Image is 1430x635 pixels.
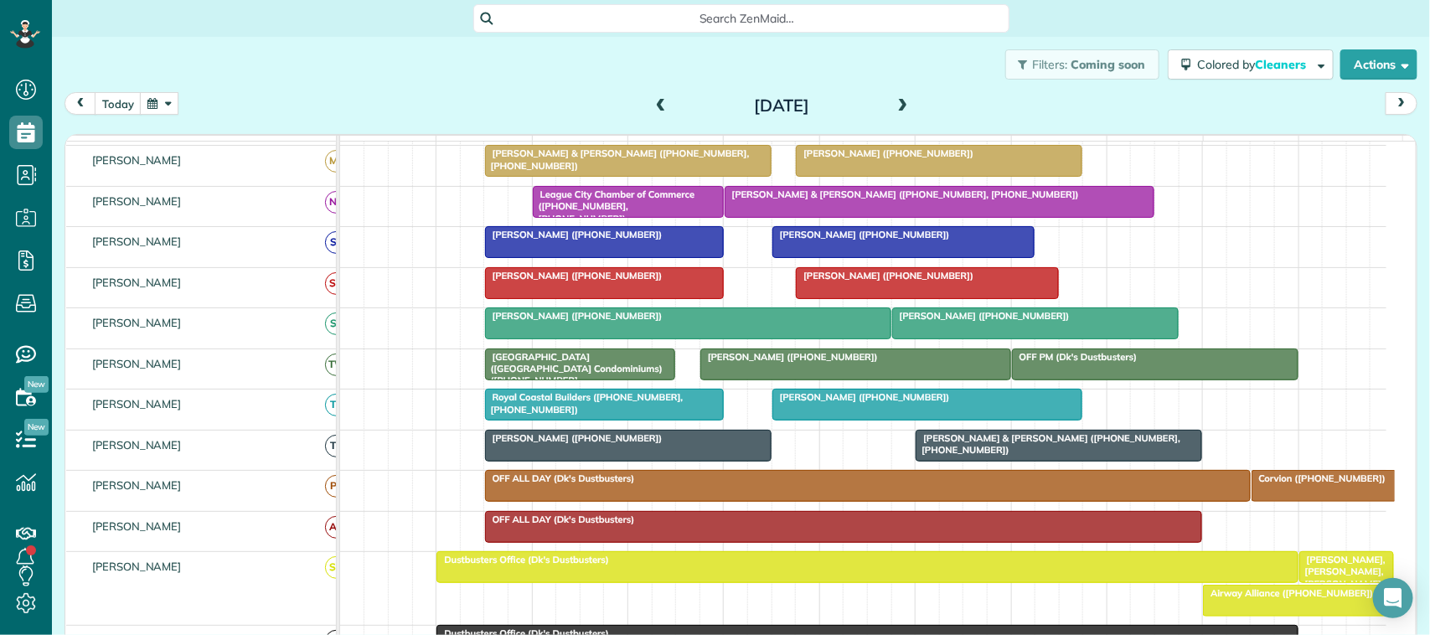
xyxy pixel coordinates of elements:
[325,312,348,335] span: SP
[484,472,636,484] span: OFF ALL DAY (Dk's Dustbusters)
[340,139,371,152] span: 7am
[724,139,761,152] span: 11am
[1251,472,1387,484] span: Corvion ([PHONE_NUMBER])
[24,419,49,436] span: New
[95,92,142,115] button: today
[484,432,663,444] span: [PERSON_NAME] ([PHONE_NUMBER])
[628,139,666,152] span: 10am
[533,139,564,152] span: 9am
[484,270,663,281] span: [PERSON_NAME] ([PHONE_NUMBER])
[325,556,348,579] span: SH
[325,394,348,416] span: TP
[89,478,185,492] span: [PERSON_NAME]
[484,391,684,415] span: Royal Coastal Builders ([PHONE_NUMBER], [PHONE_NUMBER])
[484,229,663,240] span: [PERSON_NAME] ([PHONE_NUMBER])
[325,516,348,539] span: AK
[532,188,694,225] span: League City Chamber of Commerce ([PHONE_NUMBER], [PHONE_NUMBER])
[1033,57,1068,72] span: Filters:
[436,139,467,152] span: 8am
[325,191,348,214] span: NN
[1340,49,1417,80] button: Actions
[1373,578,1413,618] div: Open Intercom Messenger
[436,554,609,565] span: Dustbusters Office (Dk's Dustbusters)
[89,397,185,410] span: [PERSON_NAME]
[795,147,974,159] span: [PERSON_NAME] ([PHONE_NUMBER])
[89,194,185,208] span: [PERSON_NAME]
[772,391,951,403] span: [PERSON_NAME] ([PHONE_NUMBER])
[1386,92,1417,115] button: next
[484,310,663,322] span: [PERSON_NAME] ([PHONE_NUMBER])
[700,351,879,363] span: [PERSON_NAME] ([PHONE_NUMBER])
[65,92,96,115] button: prev
[1107,139,1137,152] span: 3pm
[1202,587,1374,599] span: Airway Alliance ([PHONE_NUMBER])
[325,150,348,173] span: MB
[916,139,945,152] span: 1pm
[89,153,185,167] span: [PERSON_NAME]
[1011,351,1138,363] span: OFF PM (Dk's Dustbusters)
[89,316,185,329] span: [PERSON_NAME]
[484,147,750,171] span: [PERSON_NAME] & [PERSON_NAME] ([PHONE_NUMBER], [PHONE_NUMBER])
[89,276,185,289] span: [PERSON_NAME]
[484,514,636,525] span: OFF ALL DAY (Dk's Dustbusters)
[325,475,348,498] span: PB
[89,357,185,370] span: [PERSON_NAME]
[795,270,974,281] span: [PERSON_NAME] ([PHONE_NUMBER])
[484,351,663,399] span: [GEOGRAPHIC_DATA] ([GEOGRAPHIC_DATA] Condominiums) ([PHONE_NUMBER], [PHONE_NUMBER])
[1255,57,1309,72] span: Cleaners
[89,519,185,533] span: [PERSON_NAME]
[772,229,951,240] span: [PERSON_NAME] ([PHONE_NUMBER])
[325,435,348,457] span: TD
[1168,49,1334,80] button: Colored byCleaners
[1299,139,1329,152] span: 5pm
[1197,57,1312,72] span: Colored by
[1204,139,1233,152] span: 4pm
[1071,57,1146,72] span: Coming soon
[1012,139,1041,152] span: 2pm
[89,235,185,248] span: [PERSON_NAME]
[325,231,348,254] span: SB
[677,96,886,115] h2: [DATE]
[891,310,1071,322] span: [PERSON_NAME] ([PHONE_NUMBER])
[820,139,856,152] span: 12pm
[24,376,49,393] span: New
[89,560,185,573] span: [PERSON_NAME]
[325,354,348,376] span: TW
[724,188,1080,200] span: [PERSON_NAME] & [PERSON_NAME] ([PHONE_NUMBER], [PHONE_NUMBER])
[325,272,348,295] span: SM
[89,438,185,452] span: [PERSON_NAME]
[915,432,1180,456] span: [PERSON_NAME] & [PERSON_NAME] ([PHONE_NUMBER], [PHONE_NUMBER])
